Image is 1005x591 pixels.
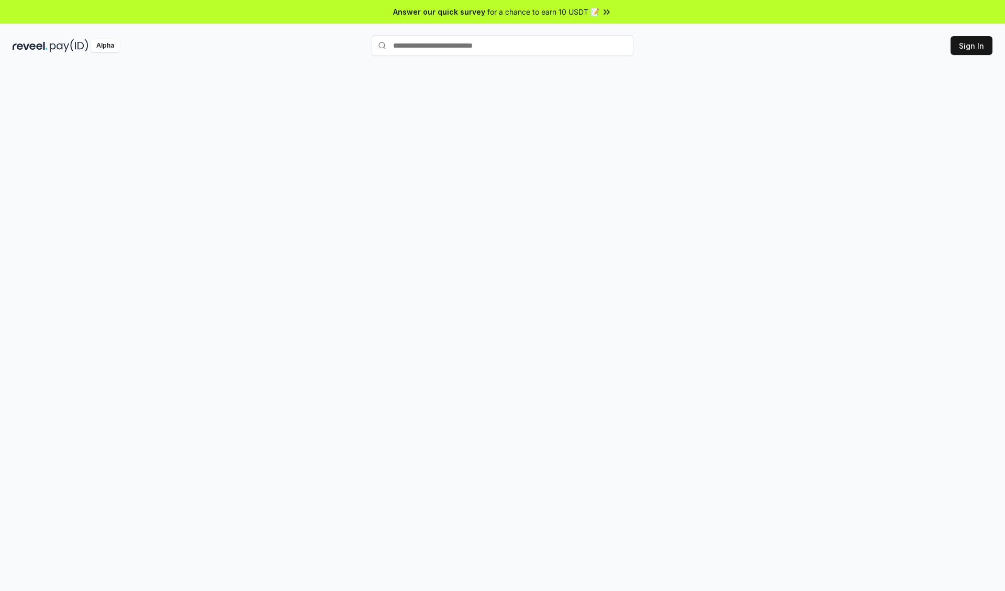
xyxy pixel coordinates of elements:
button: Sign In [951,36,992,55]
img: reveel_dark [13,39,48,52]
span: for a chance to earn 10 USDT 📝 [487,6,599,17]
span: Answer our quick survey [393,6,485,17]
div: Alpha [91,39,120,52]
img: pay_id [50,39,88,52]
